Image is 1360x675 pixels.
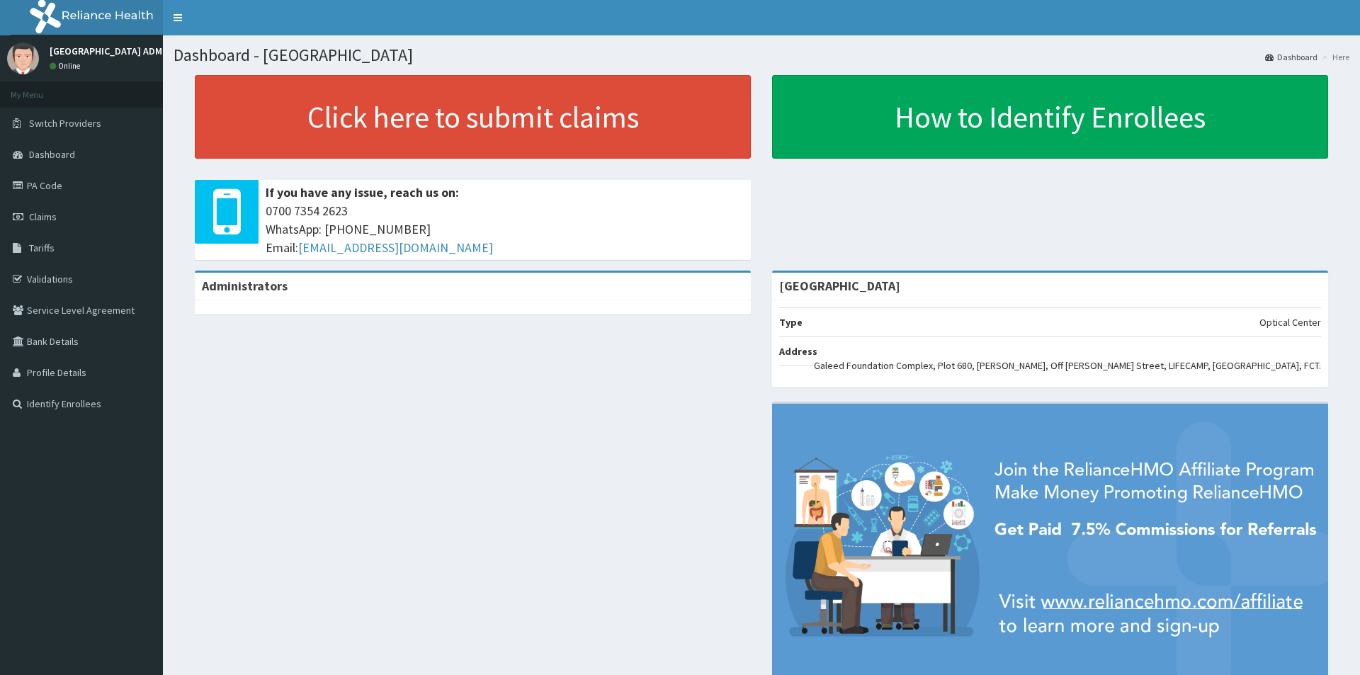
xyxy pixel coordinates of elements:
h1: Dashboard - [GEOGRAPHIC_DATA] [174,46,1349,64]
li: Here [1319,51,1349,63]
strong: [GEOGRAPHIC_DATA] [779,278,900,294]
span: Switch Providers [29,117,101,130]
span: Tariffs [29,242,55,254]
span: Claims [29,210,57,223]
b: If you have any issue, reach us on: [266,184,459,200]
a: [EMAIL_ADDRESS][DOMAIN_NAME] [298,239,493,256]
b: Administrators [202,278,288,294]
p: [GEOGRAPHIC_DATA] ADMIN [50,46,171,56]
b: Type [779,316,803,329]
span: Dashboard [29,148,75,161]
a: How to Identify Enrollees [772,75,1328,159]
span: 0700 7354 2623 WhatsApp: [PHONE_NUMBER] Email: [266,202,744,256]
a: Click here to submit claims [195,75,751,159]
p: Optical Center [1259,315,1321,329]
img: User Image [7,42,39,74]
p: Galeed Foundation Complex, Plot 680, [PERSON_NAME], Off [PERSON_NAME] Street, LIFECAMP, [GEOGRAPH... [814,358,1321,373]
b: Address [779,345,817,358]
a: Online [50,61,84,71]
a: Dashboard [1265,51,1317,63]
